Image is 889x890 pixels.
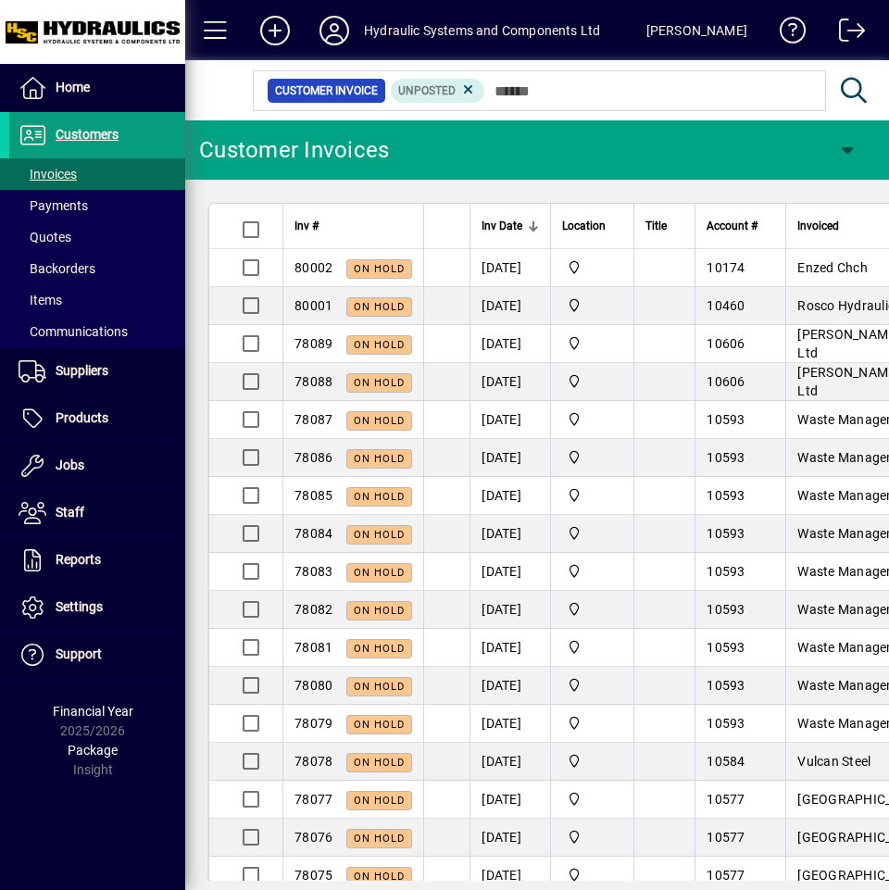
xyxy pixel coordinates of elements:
[470,287,550,325] td: [DATE]
[470,629,550,667] td: [DATE]
[19,198,88,213] span: Payments
[354,719,405,731] span: On hold
[9,632,185,678] a: Support
[562,637,622,658] span: HSC
[294,526,332,541] span: 78084
[9,395,185,442] a: Products
[294,336,332,351] span: 78089
[294,716,332,731] span: 78079
[707,754,745,769] span: 10584
[9,158,185,190] a: Invoices
[68,743,118,758] span: Package
[470,667,550,705] td: [DATE]
[354,757,405,769] span: On hold
[825,4,866,64] a: Logout
[354,453,405,465] span: On hold
[707,374,745,389] span: 10606
[562,371,622,392] span: HSC
[294,374,332,389] span: 78088
[470,249,550,287] td: [DATE]
[562,257,622,278] span: HSC
[9,284,185,316] a: Items
[562,485,622,506] span: HSC
[354,263,405,275] span: On hold
[562,789,622,809] span: HSC
[19,230,71,244] span: Quotes
[364,16,600,45] div: Hydraulic Systems and Components Ltd
[470,363,550,401] td: [DATE]
[562,865,622,885] span: HSC
[562,447,622,468] span: HSC
[562,675,622,696] span: HSC
[199,135,389,165] div: Customer Invoices
[707,488,745,503] span: 10593
[797,216,839,236] span: Invoiced
[391,79,484,103] mat-chip: Customer Invoice Status: Unposted
[797,260,868,275] span: Enzed Chch
[9,65,185,111] a: Home
[646,16,747,45] div: [PERSON_NAME]
[707,216,774,236] div: Account #
[354,415,405,427] span: On hold
[56,127,119,142] span: Customers
[56,599,103,614] span: Settings
[354,795,405,807] span: On hold
[354,643,405,655] span: On hold
[354,301,405,313] span: On hold
[707,792,745,807] span: 10577
[707,412,745,427] span: 10593
[9,584,185,631] a: Settings
[294,564,332,579] span: 78083
[470,439,550,477] td: [DATE]
[56,458,84,472] span: Jobs
[562,333,622,354] span: HSC
[707,298,745,313] span: 10460
[482,216,539,236] div: Inv Date
[766,4,807,64] a: Knowledge Base
[19,324,128,339] span: Communications
[707,260,745,275] span: 10174
[19,293,62,307] span: Items
[707,830,745,845] span: 10577
[470,401,550,439] td: [DATE]
[56,363,108,378] span: Suppliers
[56,80,90,94] span: Home
[354,339,405,351] span: On hold
[294,754,332,769] span: 78078
[354,491,405,503] span: On hold
[707,526,745,541] span: 10593
[294,216,319,236] span: Inv #
[9,316,185,347] a: Communications
[482,216,522,236] span: Inv Date
[707,336,745,351] span: 10606
[9,221,185,253] a: Quotes
[562,409,622,430] span: HSC
[562,216,606,236] span: Location
[562,216,622,236] div: Location
[294,868,332,883] span: 78075
[645,216,667,236] span: Title
[9,190,185,221] a: Payments
[707,602,745,617] span: 10593
[470,477,550,515] td: [DATE]
[354,833,405,845] span: On hold
[294,678,332,693] span: 78080
[470,553,550,591] td: [DATE]
[470,515,550,553] td: [DATE]
[797,754,870,769] span: Vulcan Steel
[294,830,332,845] span: 78076
[470,743,550,781] td: [DATE]
[470,781,550,819] td: [DATE]
[294,488,332,503] span: 78085
[562,561,622,582] span: HSC
[294,602,332,617] span: 78082
[354,681,405,693] span: On hold
[707,216,758,236] span: Account #
[294,412,332,427] span: 78087
[562,295,622,316] span: HSC
[56,552,101,567] span: Reports
[9,490,185,536] a: Staff
[294,298,332,313] span: 80001
[707,564,745,579] span: 10593
[707,868,745,883] span: 10577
